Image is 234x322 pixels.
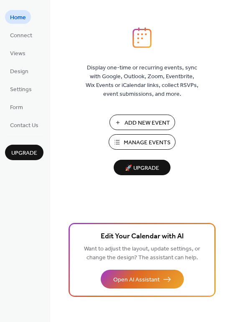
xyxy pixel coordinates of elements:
[124,138,170,147] span: Manage Events
[5,46,31,60] a: Views
[109,134,175,150] button: Manage Events
[119,163,165,174] span: 🚀 Upgrade
[101,270,184,289] button: Open AI Assistant
[5,100,28,114] a: Form
[132,27,152,48] img: logo_icon.svg
[10,13,26,22] span: Home
[10,103,23,112] span: Form
[5,10,31,24] a: Home
[84,243,200,263] span: Want to adjust the layout, update settings, or change the design? The assistant can help.
[10,121,38,130] span: Contact Us
[109,115,175,130] button: Add New Event
[5,64,33,78] a: Design
[125,119,170,128] span: Add New Event
[5,145,43,160] button: Upgrade
[10,49,25,58] span: Views
[5,82,37,96] a: Settings
[10,85,32,94] span: Settings
[10,31,32,40] span: Connect
[86,64,198,99] span: Display one-time or recurring events, sync with Google, Outlook, Zoom, Eventbrite, Wix Events or ...
[101,231,184,243] span: Edit Your Calendar with AI
[5,28,37,42] a: Connect
[114,160,170,175] button: 🚀 Upgrade
[113,276,160,284] span: Open AI Assistant
[11,149,37,158] span: Upgrade
[5,118,43,132] a: Contact Us
[10,67,28,76] span: Design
